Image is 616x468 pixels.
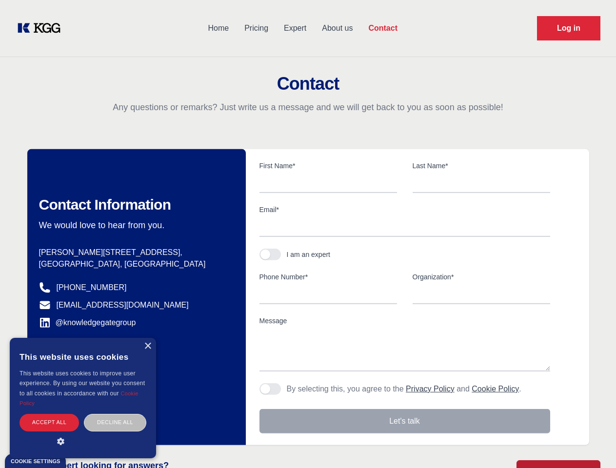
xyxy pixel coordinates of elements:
[259,409,550,433] button: Let's talk
[413,161,550,171] label: Last Name*
[57,282,127,293] a: [PHONE_NUMBER]
[12,101,604,113] p: Any questions or remarks? Just write us a message and we will get back to you as soon as possible!
[237,16,276,41] a: Pricing
[259,205,550,214] label: Email*
[39,258,230,270] p: [GEOGRAPHIC_DATA], [GEOGRAPHIC_DATA]
[39,196,230,214] h2: Contact Information
[11,459,60,464] div: Cookie settings
[413,272,550,282] label: Organization*
[567,421,616,468] iframe: Chat Widget
[360,16,405,41] a: Contact
[39,219,230,231] p: We would love to hear from you.
[20,414,79,431] div: Accept all
[287,250,331,259] div: I am an expert
[39,317,136,329] a: @knowledgegategroup
[20,345,146,369] div: This website uses cookies
[259,272,397,282] label: Phone Number*
[20,390,139,406] a: Cookie Policy
[39,247,230,258] p: [PERSON_NAME][STREET_ADDRESS],
[200,16,237,41] a: Home
[12,74,604,94] h2: Contact
[276,16,314,41] a: Expert
[84,414,146,431] div: Decline all
[287,383,521,395] p: By selecting this, you agree to the and .
[20,370,145,397] span: This website uses cookies to improve user experience. By using our website you consent to all coo...
[144,343,151,350] div: Close
[57,299,189,311] a: [EMAIL_ADDRESS][DOMAIN_NAME]
[406,385,455,393] a: Privacy Policy
[472,385,519,393] a: Cookie Policy
[314,16,360,41] a: About us
[537,16,600,40] a: Request Demo
[259,161,397,171] label: First Name*
[16,20,68,36] a: KOL Knowledge Platform: Talk to Key External Experts (KEE)
[259,316,550,326] label: Message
